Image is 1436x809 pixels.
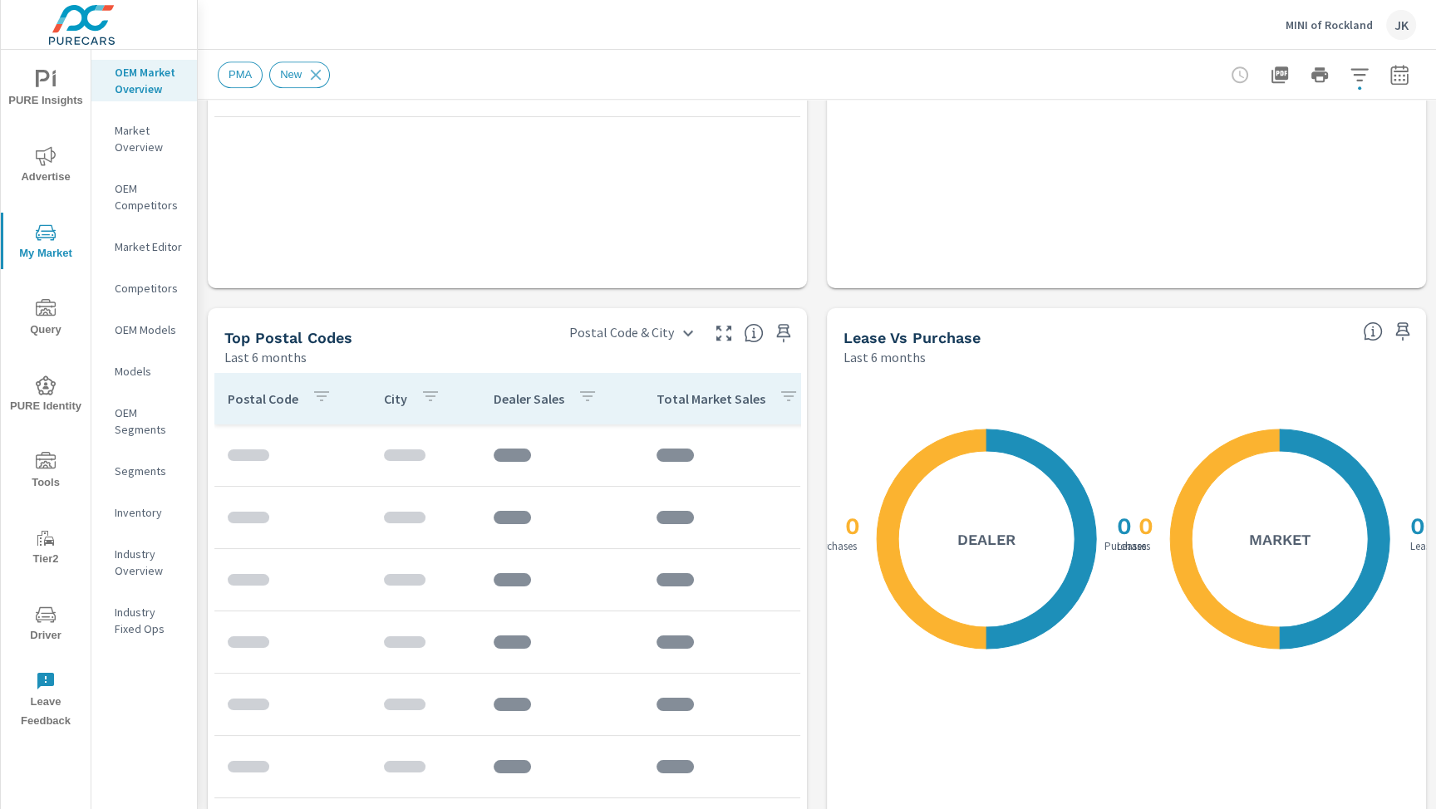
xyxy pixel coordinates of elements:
div: nav menu [1,50,91,738]
p: OEM Segments [115,404,184,438]
div: New [269,61,330,88]
span: PURE Identity [6,375,86,416]
span: Save this to your personalized report [1389,318,1416,345]
div: Postal Code & City [559,318,704,347]
span: Understand how shoppers are deciding to purchase vehicles. Sales data is based off market registr... [1363,321,1383,341]
p: Inventory [115,504,184,521]
p: Industry Fixed Ops [115,604,184,637]
div: Industry Fixed Ops [91,600,197,641]
p: OEM Models [115,321,184,338]
div: OEM Models [91,317,197,342]
span: Save this to your personalized report [770,320,797,346]
span: Tools [6,452,86,493]
span: New [270,68,312,81]
h2: 0 [1135,512,1153,540]
div: Market Editor [91,234,197,259]
div: Inventory [91,500,197,525]
p: City [384,390,407,407]
h5: Top Postal Codes [224,329,352,346]
button: Select Date Range [1383,58,1416,91]
h5: Dealer [957,530,1016,549]
div: Industry Overview [91,542,197,583]
p: Industry Overview [115,546,184,579]
span: Leave Feedback [6,671,86,731]
span: Top Postal Codes shows you how you rank, in terms of sales, to other dealerships in your market. ... [744,323,764,343]
p: Market Overview [115,122,184,155]
h2: 0 [842,512,860,540]
div: Models [91,359,197,384]
p: Competitors [115,280,184,297]
p: Segments [115,463,184,479]
span: Driver [6,605,86,645]
p: OEM Market Overview [115,64,184,97]
p: OEM Competitors [115,180,184,213]
div: OEM Market Overview [91,60,197,101]
p: Purchases [808,541,860,552]
h5: Market [1249,530,1311,549]
span: My Market [6,223,86,263]
div: OEM Competitors [91,176,197,218]
p: Dealer Sales [494,390,564,407]
button: "Export Report to PDF" [1263,58,1296,91]
p: Last 6 months [224,347,307,367]
h5: Lease vs Purchase [843,329,981,346]
p: Last 6 months [843,347,926,367]
button: Apply Filters [1343,58,1376,91]
p: Total Market Sales [657,390,765,407]
span: Advertise [6,146,86,187]
div: Market Overview [91,118,197,159]
p: MINI of Rockland [1286,17,1373,32]
div: Competitors [91,276,197,301]
h2: 0 [1407,512,1425,540]
p: Market Editor [115,238,184,255]
span: PMA [219,68,262,81]
span: PURE Insights [6,70,86,110]
p: Postal Code [228,390,298,407]
button: Make Fullscreen [711,320,737,346]
div: Segments [91,458,197,483]
div: JK [1386,10,1416,40]
span: Query [6,299,86,340]
p: Models [115,363,184,380]
span: Tier2 [6,528,86,569]
div: OEM Segments [91,400,197,442]
button: Print Report [1303,58,1336,91]
p: Purchases [1101,541,1153,552]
